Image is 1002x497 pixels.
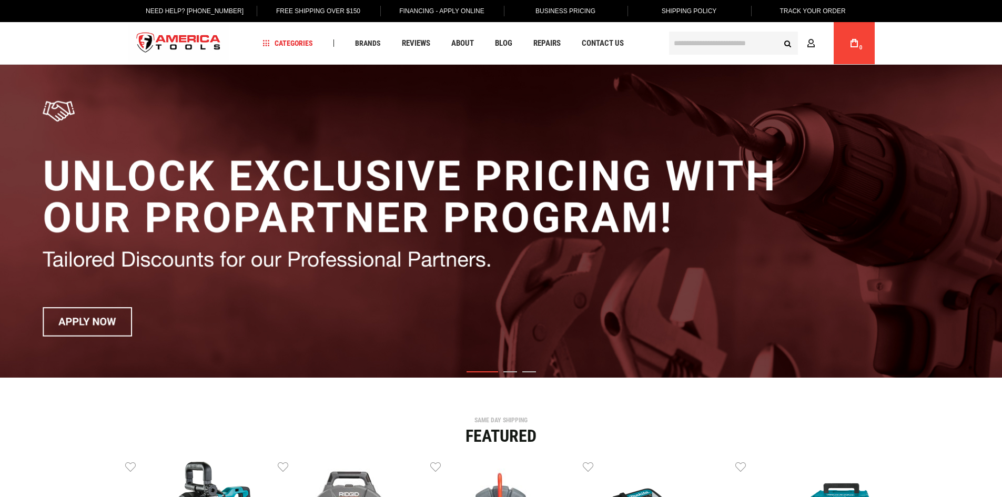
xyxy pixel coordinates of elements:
[778,33,798,53] button: Search
[582,39,624,47] span: Contact Us
[451,39,474,47] span: About
[577,36,629,50] a: Contact Us
[662,7,717,15] span: Shipping Policy
[397,36,435,50] a: Reviews
[495,39,512,47] span: Blog
[533,39,561,47] span: Repairs
[529,36,565,50] a: Repairs
[355,39,381,47] span: Brands
[125,428,877,444] div: Featured
[128,24,230,63] img: America Tools
[258,36,318,50] a: Categories
[859,45,863,50] span: 0
[128,24,230,63] a: store logo
[350,36,386,50] a: Brands
[262,39,313,47] span: Categories
[125,417,877,423] div: SAME DAY SHIPPING
[447,36,479,50] a: About
[402,39,430,47] span: Reviews
[490,36,517,50] a: Blog
[844,22,864,64] a: 0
